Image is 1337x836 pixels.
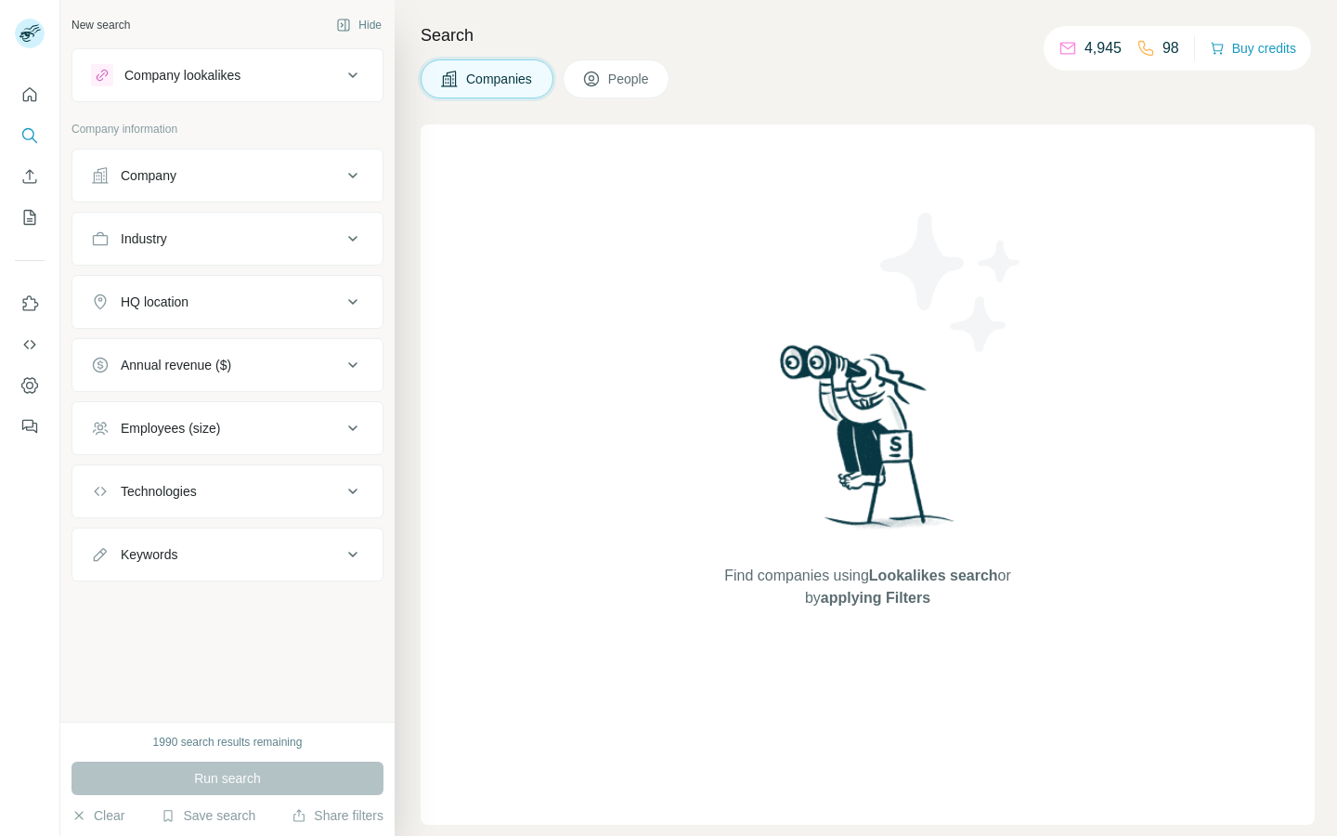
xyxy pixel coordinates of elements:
[121,419,220,438] div: Employees (size)
[15,78,45,111] button: Quick start
[72,406,383,451] button: Employees (size)
[1162,37,1179,59] p: 98
[466,70,534,88] span: Companies
[121,229,167,248] div: Industry
[161,806,255,825] button: Save search
[1210,35,1296,61] button: Buy credits
[124,66,240,85] div: Company lookalikes
[15,328,45,361] button: Use Surfe API
[121,293,188,311] div: HQ location
[72,469,383,514] button: Technologies
[15,119,45,152] button: Search
[71,806,124,825] button: Clear
[15,410,45,443] button: Feedback
[869,568,998,583] span: Lookalikes search
[121,356,231,374] div: Annual revenue ($)
[868,199,1035,366] img: Surfe Illustration - Stars
[772,340,965,547] img: Surfe Illustration - Woman searching with binoculars
[72,53,383,98] button: Company lookalikes
[72,343,383,387] button: Annual revenue ($)
[1084,37,1122,59] p: 4,945
[72,532,383,577] button: Keywords
[72,280,383,324] button: HQ location
[121,166,176,185] div: Company
[121,545,177,564] div: Keywords
[72,216,383,261] button: Industry
[323,11,395,39] button: Hide
[121,482,197,501] div: Technologies
[821,590,930,606] span: applying Filters
[15,287,45,320] button: Use Surfe on LinkedIn
[292,806,383,825] button: Share filters
[71,121,383,137] p: Company information
[15,201,45,234] button: My lists
[71,17,130,33] div: New search
[421,22,1315,48] h4: Search
[608,70,651,88] span: People
[72,153,383,198] button: Company
[15,160,45,193] button: Enrich CSV
[15,369,45,402] button: Dashboard
[719,565,1016,609] span: Find companies using or by
[153,734,303,751] div: 1990 search results remaining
